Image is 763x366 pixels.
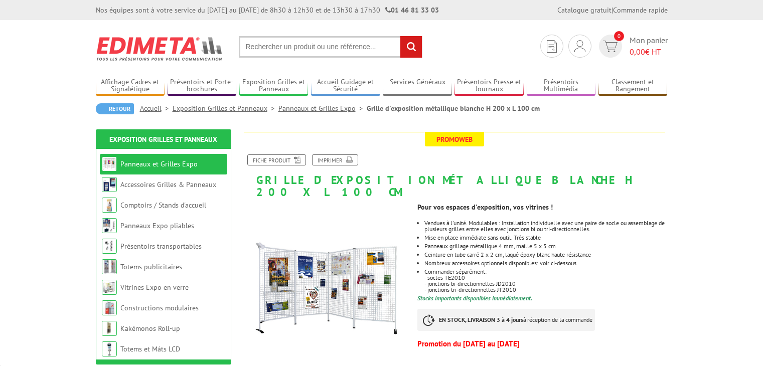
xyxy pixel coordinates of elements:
[596,35,668,58] a: devis rapide 0 Mon panier 0,00€ HT
[613,6,668,15] a: Commande rapide
[424,260,667,266] li: Nombreux accessoires optionnels disponibles: voir ci-dessous
[417,294,532,302] font: Stocks importants disponibles immédiatement.
[547,40,557,53] img: devis rapide
[278,104,367,113] a: Panneaux et Grilles Expo
[140,104,173,113] a: Accueil
[173,104,278,113] a: Exposition Grilles et Panneaux
[239,36,422,58] input: Rechercher un produit ou une référence...
[454,78,524,94] a: Présentoirs Presse et Journaux
[417,341,667,347] p: Promotion du [DATE] au [DATE]
[102,239,117,254] img: Présentoirs transportables
[102,177,117,192] img: Accessoires Grilles & Panneaux
[120,221,194,230] a: Panneaux Expo pliables
[312,154,358,165] a: Imprimer
[527,78,596,94] a: Présentoirs Multimédia
[109,135,217,144] a: Exposition Grilles et Panneaux
[603,41,618,52] img: devis rapide
[557,6,612,15] a: Catalogue gratuit
[400,36,422,58] input: rechercher
[574,40,585,52] img: devis rapide
[311,78,380,94] a: Accueil Guidage et Sécurité
[239,78,309,94] a: Exposition Grilles et Panneaux
[102,218,117,233] img: Panneaux Expo pliables
[102,321,117,336] img: Kakémonos Roll-up
[424,269,667,293] li: Commander séparément: - socles TE2010 - jonctions bi-directionnelles JD2010 - jonctions tri-direc...
[96,30,224,67] img: Edimeta
[247,154,306,165] a: Fiche produit
[598,78,668,94] a: Classement et Rangement
[417,309,595,331] p: à réception de la commande
[424,235,667,241] li: Mise en place immédiate sans outil. Très stable
[557,5,668,15] div: |
[102,280,117,295] img: Vitrines Expo en verre
[96,78,165,94] a: Affichage Cadres et Signalétique
[630,35,668,58] span: Mon panier
[120,180,216,189] a: Accessoires Grilles & Panneaux
[120,159,198,168] a: Panneaux et Grilles Expo
[120,201,206,210] a: Comptoirs / Stands d'accueil
[120,262,182,271] a: Totems publicitaires
[120,324,180,333] a: Kakémonos Roll-up
[367,103,540,113] li: Grille d'exposition métallique blanche H 200 x L 100 cm
[439,316,523,323] strong: EN STOCK, LIVRAISON 3 à 4 jours
[417,203,553,212] strong: Pour vos espaces d'exposition, vos vitrines !
[120,303,199,312] a: Constructions modulaires
[102,259,117,274] img: Totems publicitaires
[630,46,668,58] span: € HT
[168,78,237,94] a: Présentoirs et Porte-brochures
[383,78,452,94] a: Services Généraux
[96,103,134,114] a: Retour
[425,132,484,146] span: Promoweb
[424,220,667,232] li: Vendues à l'unité. Modulables : Installation individuelle avec une paire de socle ou assemblage d...
[630,47,645,57] span: 0,00
[424,243,667,249] p: Panneaux grillage métallique 4 mm, maille 5 x 5 cm
[120,283,189,292] a: Vitrines Expo en verre
[96,5,439,15] div: Nos équipes sont à votre service du [DATE] au [DATE] de 8h30 à 12h30 et de 13h30 à 17h30
[102,198,117,213] img: Comptoirs / Stands d'accueil
[102,156,117,171] img: Panneaux et Grilles Expo
[102,341,117,356] img: Totems et Mâts LCD
[424,252,667,258] li: Ceinture en tube carré 2 x 2 cm, laqué époxy blanc haute résistance
[385,6,439,15] strong: 01 46 81 33 03
[102,300,117,315] img: Constructions modulaires
[614,31,624,41] span: 0
[120,344,180,353] a: Totems et Mâts LCD
[120,242,202,251] a: Présentoirs transportables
